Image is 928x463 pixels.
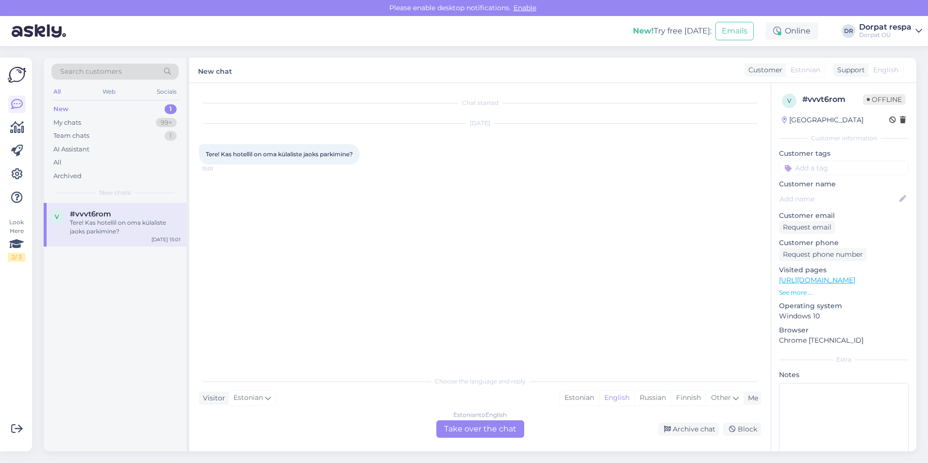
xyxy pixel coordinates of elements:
div: 99+ [156,118,177,128]
p: Chrome [TECHNICAL_ID] [779,335,909,346]
div: Visitor [199,393,225,403]
span: #vvvt6rom [70,210,111,218]
div: Choose the language and reply [199,377,761,386]
p: Customer email [779,211,909,221]
b: New! [633,26,654,35]
div: Russian [634,391,671,405]
span: New chats [99,188,131,197]
div: Archived [53,171,82,181]
div: All [51,85,63,98]
span: Enable [511,3,539,12]
p: Visited pages [779,265,909,275]
div: Me [744,393,758,403]
span: Search customers [60,66,122,77]
span: Estonian [791,65,820,75]
div: New [53,104,68,114]
p: Customer name [779,179,909,189]
p: Browser [779,325,909,335]
div: Customer information [779,134,909,143]
div: Team chats [53,131,89,141]
div: Try free [DATE]: [633,25,712,37]
span: Estonian [233,393,263,403]
div: Dorpat OÜ [859,31,911,39]
div: Tere! Kas hotellil on oma külaliste jaoks parkimine? [70,218,181,236]
div: Look Here [8,218,25,262]
div: All [53,158,62,167]
label: New chat [198,64,232,77]
div: English [599,391,634,405]
div: Request email [779,221,835,234]
div: DR [842,24,855,38]
div: Request phone number [779,248,867,261]
input: Add name [779,194,897,204]
div: AI Assistant [53,145,89,154]
div: Online [765,22,818,40]
span: v [787,97,791,104]
div: [DATE] [199,119,761,128]
div: Support [833,65,865,75]
span: v [55,213,59,220]
div: Archive chat [658,423,719,436]
div: My chats [53,118,81,128]
span: English [873,65,898,75]
div: # vvvt6rom [802,94,863,105]
div: Customer [745,65,782,75]
img: Askly Logo [8,66,26,84]
div: [DATE] 15:01 [151,236,181,243]
div: [GEOGRAPHIC_DATA] [782,115,863,125]
p: Customer tags [779,149,909,159]
p: Windows 10 [779,311,909,321]
span: Other [711,393,731,402]
div: 2 / 3 [8,253,25,262]
span: Tere! Kas hotellil on oma külaliste jaoks parkimine? [206,150,353,158]
p: See more ... [779,288,909,297]
div: Dorpat respa [859,23,911,31]
div: Finnish [671,391,706,405]
div: Estonian [560,391,599,405]
div: Take over the chat [436,420,524,438]
span: 15:01 [202,165,238,172]
div: Estonian to English [453,411,507,419]
p: Customer phone [779,238,909,248]
button: Emails [715,22,754,40]
a: [URL][DOMAIN_NAME] [779,276,855,284]
a: Dorpat respaDorpat OÜ [859,23,922,39]
div: Block [723,423,761,436]
p: Operating system [779,301,909,311]
div: 1 [165,104,177,114]
div: Chat started [199,99,761,107]
div: Web [100,85,117,98]
span: Offline [863,94,906,105]
div: Socials [155,85,179,98]
div: 1 [165,131,177,141]
p: Notes [779,370,909,380]
div: Extra [779,355,909,364]
input: Add a tag [779,161,909,175]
